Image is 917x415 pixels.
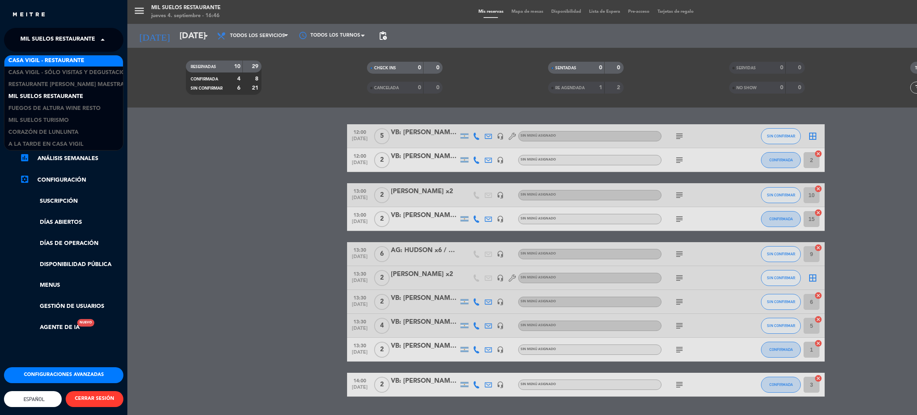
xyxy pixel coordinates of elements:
button: CERRAR SESIÓN [66,391,123,407]
span: Casa Vigil - Restaurante [8,56,84,65]
span: Mil Suelos Turismo [8,116,69,125]
button: Configuraciones avanzadas [4,367,123,383]
a: Agente de IANuevo [20,323,80,332]
i: settings_applications [20,174,29,184]
span: Español [21,396,45,402]
a: Disponibilidad pública [20,260,123,269]
a: Configuración [20,175,123,185]
img: MEITRE [12,12,46,18]
span: Mil Suelos Restaurante [20,31,95,48]
a: Menus [20,281,123,290]
span: Mil Suelos Restaurante [8,92,83,101]
span: Corazón de Lunlunta [8,128,78,137]
i: assessment [20,153,29,162]
span: Fuegos de Altura Wine Resto [8,104,101,113]
span: A la tarde en Casa Vigil [8,140,84,149]
a: Días abiertos [20,218,123,227]
div: Nuevo [77,319,94,327]
span: Restaurante [PERSON_NAME] Maestra [8,80,124,89]
span: pending_actions [378,31,388,41]
a: Gestión de usuarios [20,302,123,311]
span: Casa Vigil - SÓLO Visitas y Degustaciones [8,68,137,77]
a: Días de Operación [20,239,123,248]
a: assessmentANÁLISIS SEMANALES [20,154,123,163]
a: Suscripción [20,197,123,206]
